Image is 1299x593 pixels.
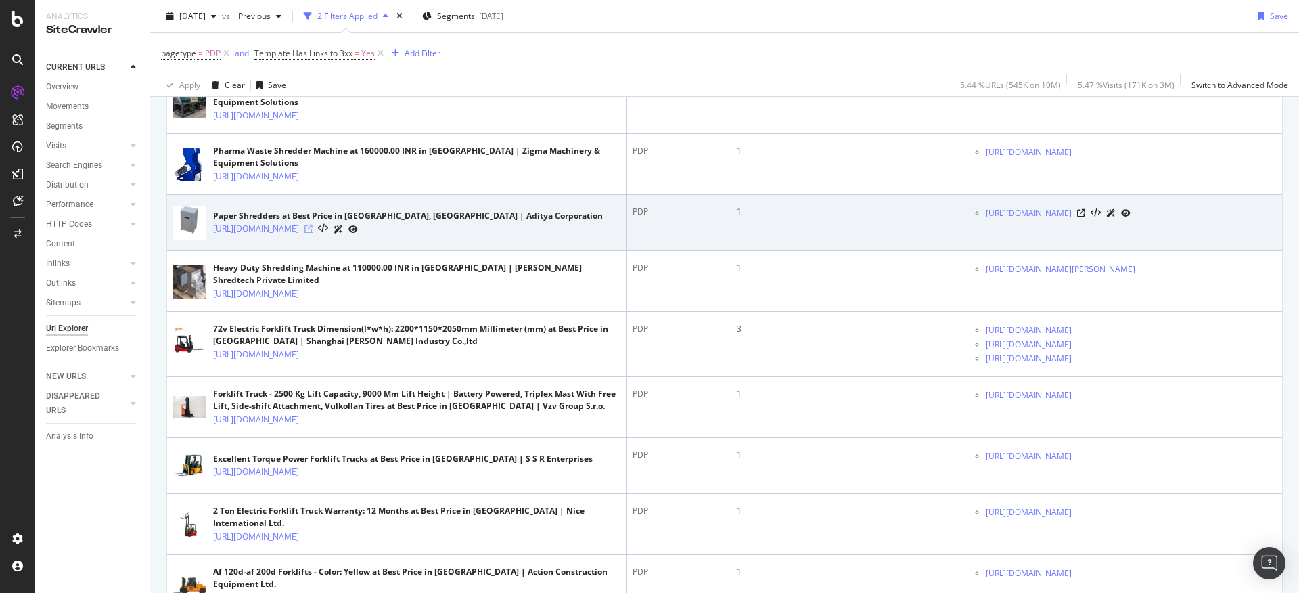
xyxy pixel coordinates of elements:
div: Explorer Bookmarks [46,341,119,355]
div: PDP [633,388,725,400]
a: AI Url Details [334,222,343,236]
a: Segments [46,119,140,133]
a: [URL][DOMAIN_NAME] [213,465,299,479]
a: Visits [46,139,127,153]
button: View HTML Source [1091,208,1101,218]
div: 2 Ton Electric Forklift Truck Warranty: 12 Months at Best Price in [GEOGRAPHIC_DATA] | Nice Inter... [213,505,621,529]
a: [URL][DOMAIN_NAME] [986,449,1072,463]
a: Search Engines [46,158,127,173]
div: Distribution [46,178,89,192]
a: Sitemaps [46,296,127,310]
div: [DATE] [479,10,503,22]
span: = [198,47,203,59]
a: Url Explorer [46,322,140,336]
a: AI Url Details [1106,206,1116,220]
div: PDP [633,505,725,517]
img: main image [173,261,206,302]
span: Previous [233,10,271,22]
a: Outlinks [46,276,127,290]
div: and [235,47,249,59]
a: [URL][DOMAIN_NAME][PERSON_NAME] [986,263,1135,276]
a: Inlinks [46,257,127,271]
img: main image [173,396,206,418]
div: 1 [737,206,963,218]
div: Movements [46,100,89,114]
div: Add Filter [405,47,440,59]
button: and [235,47,249,60]
div: Excellent Torque Power Forklift Trucks at Best Price in [GEOGRAPHIC_DATA] | S S R Enterprises [213,453,593,465]
a: Distribution [46,178,127,192]
div: 72v Electric Forklift Truck Dimension(l*w*h): 2200*1150*2050mm Millimeter (mm) at Best Price in [... [213,323,621,347]
a: [URL][DOMAIN_NAME] [986,206,1072,220]
div: 5.44 % URLs ( 545K on 10M ) [960,79,1061,91]
img: main image [173,89,206,118]
div: Apply [179,79,200,91]
a: Movements [46,100,140,114]
div: PDP [633,323,725,335]
a: [URL][DOMAIN_NAME] [986,389,1072,402]
a: CURRENT URLS [46,60,127,74]
div: Sitemaps [46,296,81,310]
span: Template Has Links to 3xx [254,47,352,59]
div: NEW URLS [46,370,86,384]
a: [URL][DOMAIN_NAME] [986,352,1072,366]
a: [URL][DOMAIN_NAME] [213,287,299,301]
a: [URL][DOMAIN_NAME] [986,567,1072,580]
div: Performance [46,198,93,212]
div: Forklift Truck - 2500 Kg Lift Capacity, 9000 Mm Lift Height | Battery Powered, Triplex Mast With ... [213,388,621,412]
img: main image [173,326,206,359]
img: main image [173,206,206,240]
a: [URL][DOMAIN_NAME] [213,413,299,426]
button: Save [1253,5,1288,27]
span: = [355,47,359,59]
a: [URL][DOMAIN_NAME] [213,530,299,544]
button: Apply [161,74,200,96]
div: Content [46,237,75,251]
a: Performance [46,198,127,212]
button: Switch to Advanced Mode [1186,74,1288,96]
img: main image [173,508,206,542]
button: 2 Filters Applied [298,5,394,27]
button: [DATE] [161,5,222,27]
a: URL Inspection [1121,206,1131,220]
div: Analytics [46,11,139,22]
div: Heavy Duty Shredding Machine at 110000.00 INR in [GEOGRAPHIC_DATA] | [PERSON_NAME] Shredtech Priv... [213,262,621,286]
div: Url Explorer [46,322,88,336]
a: [URL][DOMAIN_NAME] [986,338,1072,351]
span: 2025 Aug. 10th [179,10,206,22]
div: HTTP Codes [46,217,92,232]
div: Open Intercom Messenger [1253,547,1285,579]
div: times [394,9,405,23]
button: Previous [233,5,287,27]
div: Segments [46,119,83,133]
div: DISAPPEARED URLS [46,389,114,418]
div: Save [268,79,286,91]
div: Save [1270,10,1288,22]
div: Paper Shredders at Best Price in [GEOGRAPHIC_DATA], [GEOGRAPHIC_DATA] | Aditya Corporation [213,210,603,222]
div: Clear [225,79,245,91]
div: Af 120d-af 200d Forklifts - Color: Yellow at Best Price in [GEOGRAPHIC_DATA] | Action Constructio... [213,566,621,590]
a: [URL][DOMAIN_NAME] [213,170,299,183]
a: URL Inspection [348,222,358,236]
a: [URL][DOMAIN_NAME] [986,506,1072,519]
div: PDP [633,206,725,218]
button: Clear [206,74,245,96]
img: main image [173,449,206,483]
a: [URL][DOMAIN_NAME] [213,109,299,123]
div: 1 [737,262,963,274]
div: 3 [737,323,963,335]
a: [URL][DOMAIN_NAME] [213,222,299,236]
span: Yes [361,44,375,63]
button: Save [251,74,286,96]
div: 1 [737,505,963,517]
div: 5.47 % Visits ( 171K on 3M ) [1078,79,1175,91]
a: [URL][DOMAIN_NAME] [213,348,299,361]
span: PDP [205,44,221,63]
div: Overview [46,80,78,94]
a: HTTP Codes [46,217,127,232]
span: vs [222,10,233,22]
a: Explorer Bookmarks [46,341,140,355]
div: 2 Filters Applied [317,10,378,22]
a: Analysis Info [46,429,140,443]
div: PDP [633,262,725,274]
